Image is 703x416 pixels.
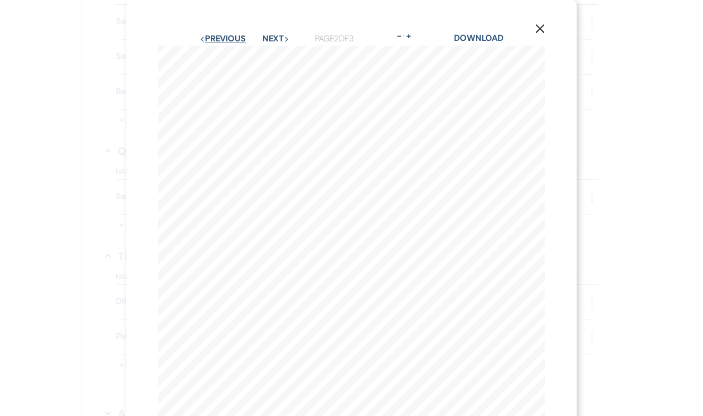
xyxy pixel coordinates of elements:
a: Download [454,32,503,44]
button: Next [262,34,290,43]
button: Previous [200,34,246,43]
button: - [395,32,403,40]
p: Page 2 of 3 [315,32,354,46]
button: + [404,32,413,40]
